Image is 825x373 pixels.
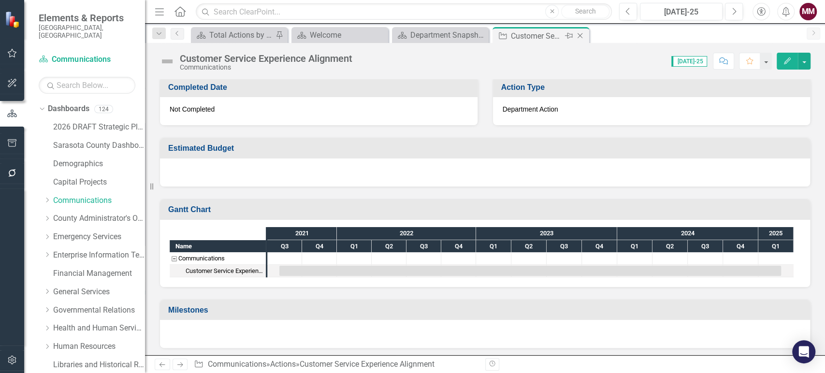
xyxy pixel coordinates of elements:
[267,227,337,240] div: 2021
[652,240,688,253] div: Q2
[758,227,794,240] div: 2025
[159,54,175,69] img: Not Defined
[168,205,805,214] h3: Gantt Chart
[53,250,145,261] a: Enterprise Information Technology
[94,105,113,113] div: 124
[792,340,815,363] div: Open Intercom Messenger
[168,83,473,92] h3: Completed Date
[300,359,434,369] div: Customer Service Experience Alignment
[39,54,135,65] a: Communications
[53,305,145,316] a: Governmental Relations
[53,359,145,371] a: Libraries and Historical Resources
[561,5,609,18] button: Search
[337,240,372,253] div: Q1
[168,144,805,153] h3: Estimated Budget
[53,341,145,352] a: Human Resources
[394,29,486,41] a: Department Snapshot
[294,29,386,41] a: Welcome
[302,240,337,253] div: Q4
[180,64,352,71] div: Communications
[270,359,296,369] a: Actions
[575,7,596,15] span: Search
[688,240,723,253] div: Q3
[194,359,478,370] div: » »
[372,240,406,253] div: Q2
[180,53,352,64] div: Customer Service Experience Alignment
[168,306,805,315] h3: Milestones
[170,265,266,277] div: Customer Service Experience Alignment
[160,97,478,125] div: Not Completed
[53,268,145,279] a: Financial Management
[193,29,273,41] a: Total Actions by Type
[196,3,612,20] input: Search ClearPoint...
[53,231,145,243] a: Emergency Services
[337,227,476,240] div: 2022
[799,3,817,20] button: MM
[53,177,145,188] a: Capital Projects
[617,227,758,240] div: 2024
[53,122,145,133] a: 2026 DRAFT Strategic Plan
[671,56,707,67] span: [DATE]-25
[186,265,263,277] div: Customer Service Experience Alignment
[267,240,302,253] div: Q3
[410,29,486,41] div: Department Snapshot
[723,240,758,253] div: Q4
[758,240,794,253] div: Q1
[582,240,617,253] div: Q4
[406,240,441,253] div: Q3
[53,287,145,298] a: General Services
[617,240,652,253] div: Q1
[48,103,89,115] a: Dashboards
[547,240,582,253] div: Q3
[501,83,806,92] h3: Action Type
[53,158,145,170] a: Demographics
[53,195,145,206] a: Communications
[5,11,22,28] img: ClearPoint Strategy
[209,29,273,41] div: Total Actions by Type
[310,29,386,41] div: Welcome
[640,3,723,20] button: [DATE]-25
[39,77,135,94] input: Search Below...
[53,213,145,224] a: County Administrator's Office
[170,252,266,265] div: Task: Communications Start date: 2021-08-01 End date: 2021-08-02
[441,240,476,253] div: Q4
[39,24,135,40] small: [GEOGRAPHIC_DATA], [GEOGRAPHIC_DATA]
[170,252,266,265] div: Communications
[53,140,145,151] a: Sarasota County Dashboard
[503,105,558,113] span: Department Action
[279,266,781,276] div: Task: Start date: 2021-08-01 End date: 2025-02-28
[170,265,266,277] div: Task: Start date: 2021-08-01 End date: 2025-02-28
[53,323,145,334] a: Health and Human Services
[643,6,719,18] div: [DATE]-25
[208,359,266,369] a: Communications
[511,240,547,253] div: Q2
[476,227,617,240] div: 2023
[178,252,225,265] div: Communications
[39,12,135,24] span: Elements & Reports
[476,240,511,253] div: Q1
[170,240,266,252] div: Name
[511,30,563,42] div: Customer Service Experience Alignment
